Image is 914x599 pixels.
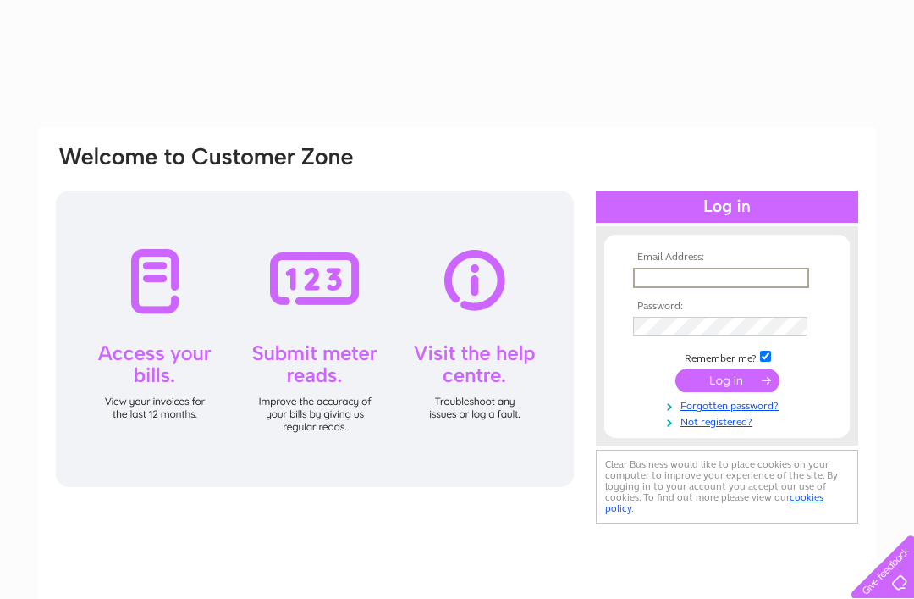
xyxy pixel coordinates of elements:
[675,369,779,392] input: Submit
[633,397,825,413] a: Forgotten password?
[629,348,825,365] td: Remember me?
[605,491,823,514] a: cookies policy
[633,413,825,429] a: Not registered?
[629,252,825,263] th: Email Address:
[596,450,858,524] div: Clear Business would like to place cookies on your computer to improve your experience of the sit...
[629,301,825,313] th: Password:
